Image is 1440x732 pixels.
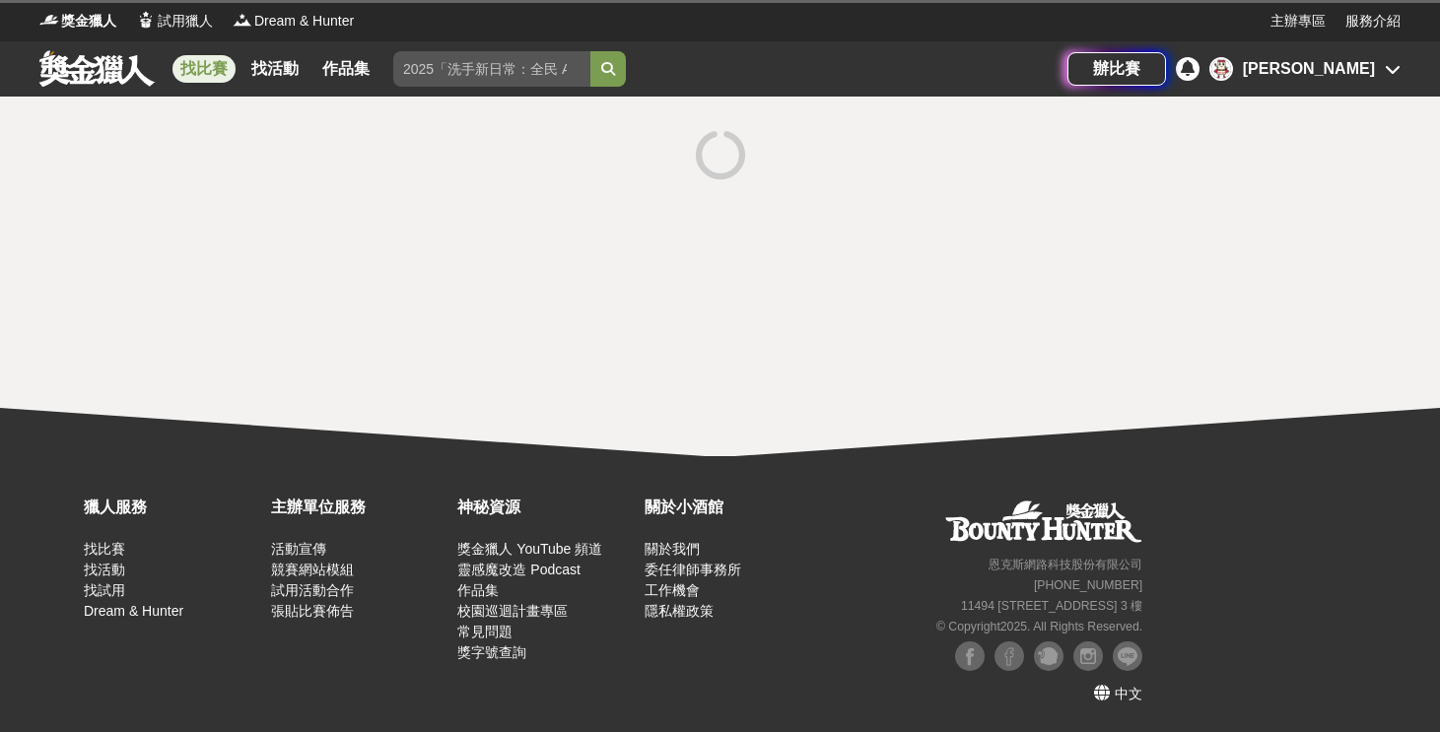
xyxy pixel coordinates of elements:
[645,541,700,557] a: 關於我們
[1113,641,1142,671] img: LINE
[271,562,354,577] a: 競賽網站模組
[314,55,377,83] a: 作品集
[961,599,1142,613] small: 11494 [STREET_ADDRESS] 3 樓
[457,644,526,660] a: 獎字號查詢
[84,541,125,557] a: 找比賽
[271,541,326,557] a: 活動宣傳
[645,496,822,519] div: 關於小酒館
[457,603,568,619] a: 校園巡迴計畫專區
[1211,59,1231,79] img: Avatar
[457,624,513,639] a: 常見問題
[457,541,602,557] a: 獎金獵人 YouTube 頻道
[1034,578,1142,592] small: [PHONE_NUMBER]
[1073,641,1103,671] img: Instagram
[457,582,499,598] a: 作品集
[955,641,985,671] img: Facebook
[39,10,59,30] img: Logo
[254,11,354,32] span: Dream & Hunter
[1345,11,1401,32] a: 服務介紹
[1115,686,1142,701] span: 中文
[645,582,700,598] a: 工作機會
[243,55,307,83] a: 找活動
[271,582,354,598] a: 試用活動合作
[936,620,1142,633] small: © Copyright 2025 . All Rights Reserved.
[271,496,448,519] div: 主辦單位服務
[136,10,156,30] img: Logo
[172,55,236,83] a: 找比賽
[393,51,590,87] input: 2025「洗手新日常：全民 ALL IN」洗手歌全台徵選
[84,582,125,598] a: 找試用
[158,11,213,32] span: 試用獵人
[994,641,1024,671] img: Facebook
[39,11,116,32] a: Logo獎金獵人
[84,603,183,619] a: Dream & Hunter
[1067,52,1166,86] a: 辦比賽
[645,603,714,619] a: 隱私權政策
[136,11,213,32] a: Logo試用獵人
[1270,11,1326,32] a: 主辦專區
[271,603,354,619] a: 張貼比賽佈告
[1243,57,1375,81] div: [PERSON_NAME]
[989,558,1142,571] small: 恩克斯網路科技股份有限公司
[1034,641,1063,671] img: Plurk
[84,496,261,519] div: 獵人服務
[457,496,635,519] div: 神秘資源
[61,11,116,32] span: 獎金獵人
[645,562,741,577] a: 委任律師事務所
[233,10,252,30] img: Logo
[84,562,125,577] a: 找活動
[233,11,354,32] a: LogoDream & Hunter
[457,562,580,577] a: 靈感魔改造 Podcast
